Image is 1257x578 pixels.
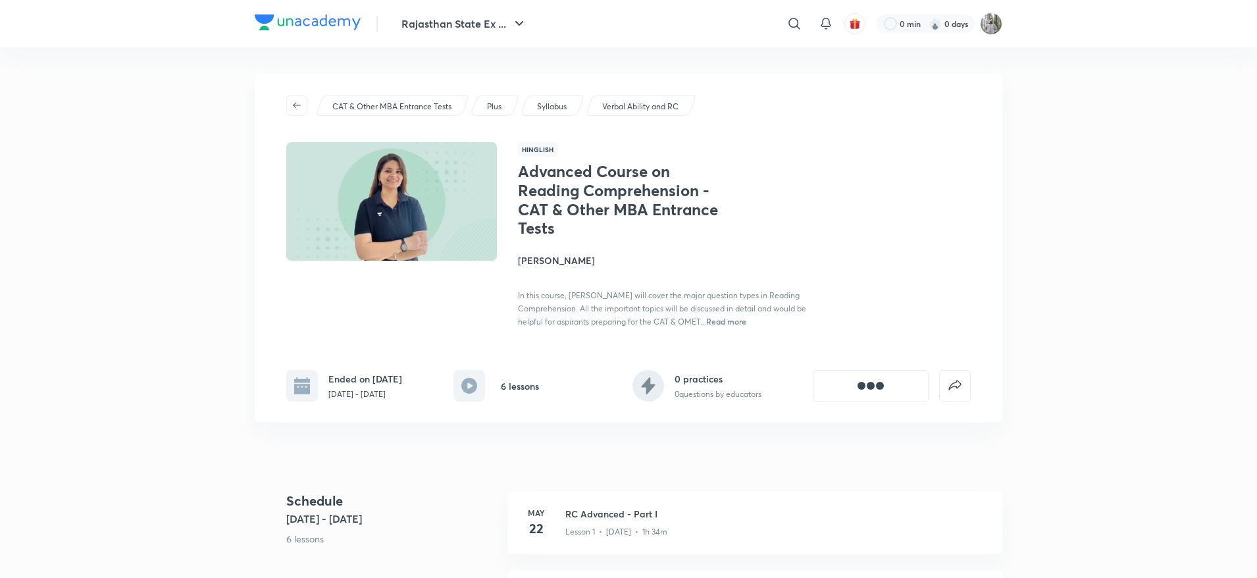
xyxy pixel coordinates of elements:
[394,11,535,37] button: Rajasthan State Ex ...
[286,491,497,511] h4: Schedule
[844,13,865,34] button: avatar
[485,101,504,113] a: Plus
[675,388,761,400] p: 0 questions by educators
[980,13,1002,35] img: Koushik Dhenki
[706,316,746,327] span: Read more
[565,507,987,521] h3: RC Advanced - Part I
[849,18,861,30] img: avatar
[518,253,813,267] h4: [PERSON_NAME]
[518,290,806,327] span: In this course, [PERSON_NAME] will cover the major question types in Reading Comprehension. All t...
[675,372,761,386] h6: 0 practices
[332,101,451,113] p: CAT & Other MBA Entrance Tests
[328,388,402,400] p: [DATE] - [DATE]
[537,101,567,113] p: Syllabus
[518,142,557,157] span: Hinglish
[600,101,681,113] a: Verbal Ability and RC
[929,17,942,30] img: streak
[286,511,497,527] h5: [DATE] - [DATE]
[255,14,361,34] a: Company Logo
[602,101,679,113] p: Verbal Ability and RC
[286,532,497,546] p: 6 lessons
[523,519,550,539] h4: 22
[255,14,361,30] img: Company Logo
[523,507,550,519] h6: May
[565,526,667,538] p: Lesson 1 • [DATE] • 1h 34m
[813,370,929,402] button: [object Object]
[328,372,402,386] h6: Ended on [DATE]
[487,101,501,113] p: Plus
[330,101,454,113] a: CAT & Other MBA Entrance Tests
[518,162,733,238] h1: Advanced Course on Reading Comprehension - CAT & Other MBA Entrance Tests
[939,370,971,402] button: false
[535,101,569,113] a: Syllabus
[507,491,1002,570] a: May22RC Advanced - Part ILesson 1 • [DATE] • 1h 34m
[284,141,499,262] img: Thumbnail
[501,379,539,393] h6: 6 lessons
